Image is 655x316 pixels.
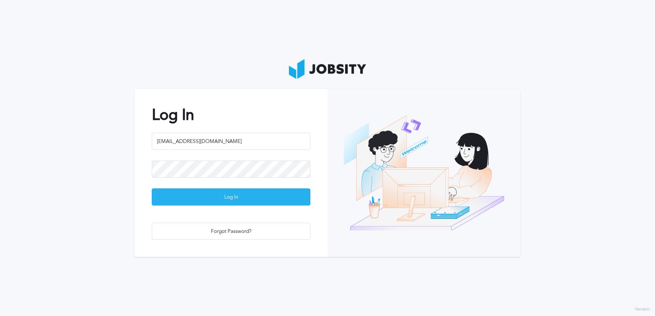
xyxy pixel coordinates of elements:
h2: Log In [152,106,310,124]
button: Forgot Password? [152,223,310,240]
input: Email [152,133,310,150]
button: Log In [152,188,310,206]
label: Version: [635,307,651,312]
